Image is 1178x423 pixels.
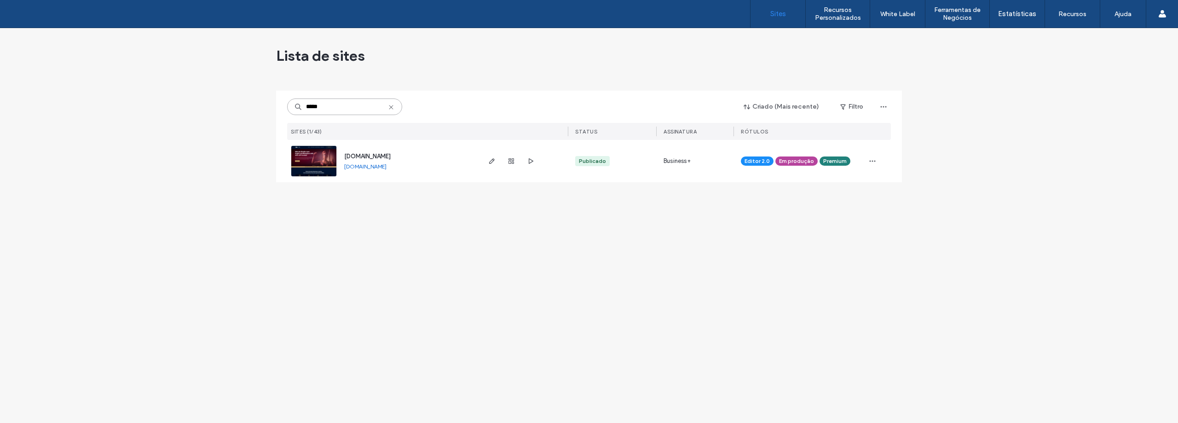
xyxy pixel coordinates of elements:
[831,99,872,114] button: Filtro
[736,99,827,114] button: Criado (Mais recente)
[998,10,1036,18] label: Estatísticas
[745,157,770,165] span: Editor 2.0
[925,6,989,22] label: Ferramentas de Negócios
[741,128,768,135] span: Rótulos
[579,157,606,165] div: Publicado
[276,46,365,65] span: Lista de sites
[806,6,870,22] label: Recursos Personalizados
[291,128,322,135] span: Sites (1/43)
[575,128,597,135] span: STATUS
[664,128,697,135] span: Assinatura
[344,153,391,160] a: [DOMAIN_NAME]
[880,10,915,18] label: White Label
[664,156,691,166] span: Business+
[20,6,44,15] span: Ajuda
[823,157,847,165] span: Premium
[344,163,387,170] a: [DOMAIN_NAME]
[1058,10,1086,18] label: Recursos
[770,10,786,18] label: Sites
[779,157,814,165] span: Em produção
[1114,10,1132,18] label: Ajuda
